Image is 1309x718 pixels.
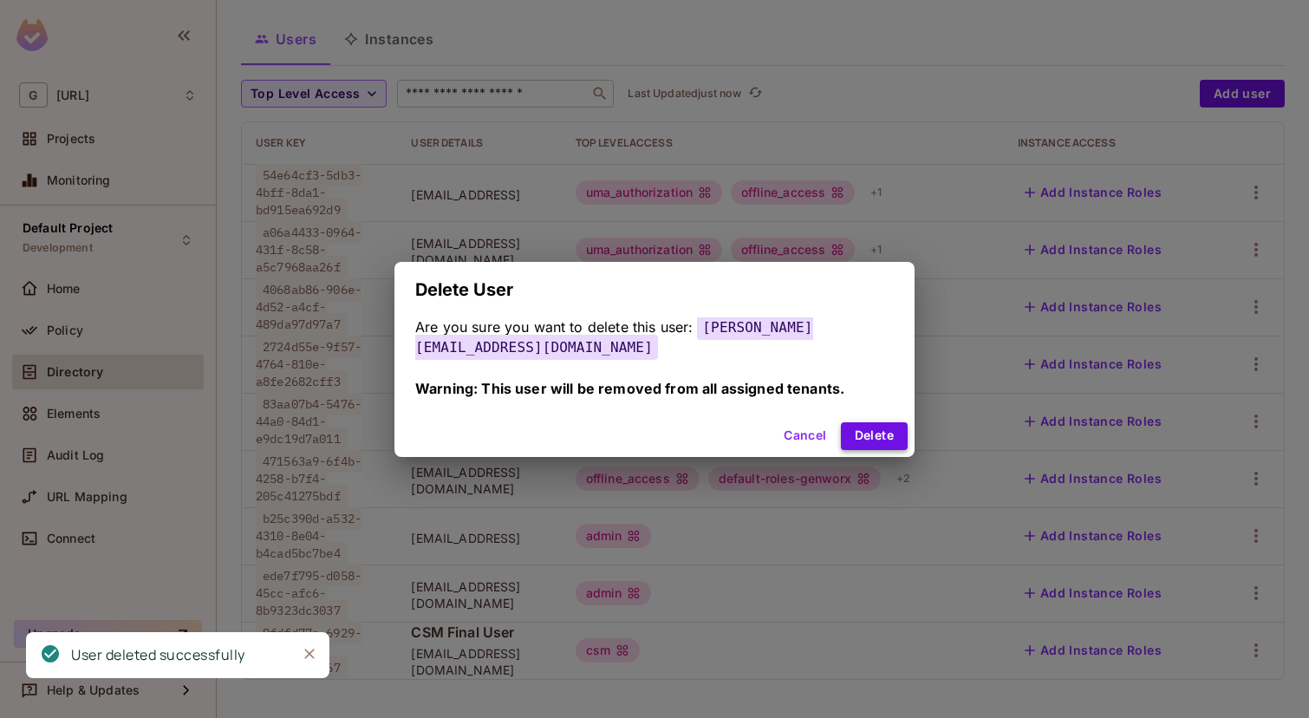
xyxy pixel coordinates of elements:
h2: Delete User [394,262,915,317]
div: User deleted successfully [71,644,245,666]
span: [PERSON_NAME][EMAIL_ADDRESS][DOMAIN_NAME] [415,315,813,360]
button: Cancel [777,422,833,450]
button: Delete [841,422,908,450]
span: Warning: This user will be removed from all assigned tenants. [415,380,844,397]
button: Close [296,641,322,667]
span: Are you sure you want to delete this user: [415,318,693,336]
